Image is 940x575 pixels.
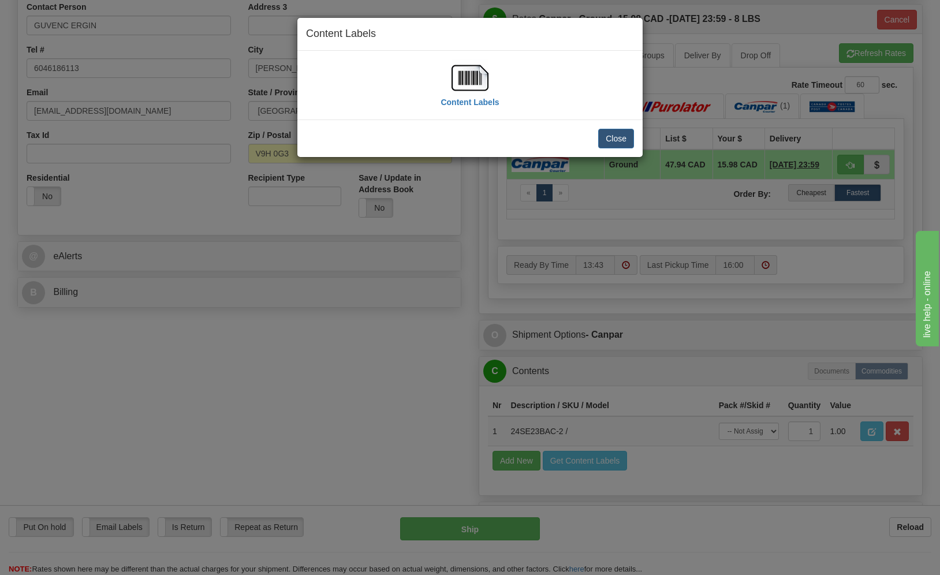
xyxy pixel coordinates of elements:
[9,7,107,21] div: live help - online
[452,59,488,96] img: barcode.jpg
[306,27,634,42] h4: Content Labels
[441,72,499,106] a: Content Labels
[441,96,499,108] label: Content Labels
[913,229,939,346] iframe: chat widget
[598,129,634,148] button: Close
